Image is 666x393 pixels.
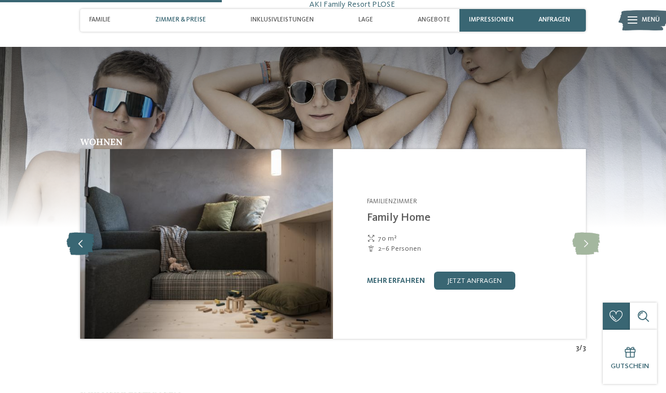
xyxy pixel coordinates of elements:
a: mehr erfahren [367,277,425,285]
span: Gutschein [611,363,649,370]
span: Lage [358,16,373,24]
span: 2–6 Personen [378,244,421,254]
span: / [579,343,582,353]
span: 3 [576,343,579,353]
span: anfragen [538,16,570,24]
a: Family Home [367,212,431,224]
span: Zimmer & Preise [155,16,206,24]
a: jetzt anfragen [434,272,515,290]
a: Gutschein [603,330,657,384]
span: Impressionen [469,16,514,24]
span: Familie [89,16,111,24]
span: Inklusivleistungen [251,16,314,24]
span: 3 [582,343,586,353]
img: Family Home [80,149,333,339]
span: Wohnen [80,136,122,147]
span: Angebote [418,16,450,24]
span: 70 m² [378,234,397,244]
span: Familienzimmer [367,198,417,205]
